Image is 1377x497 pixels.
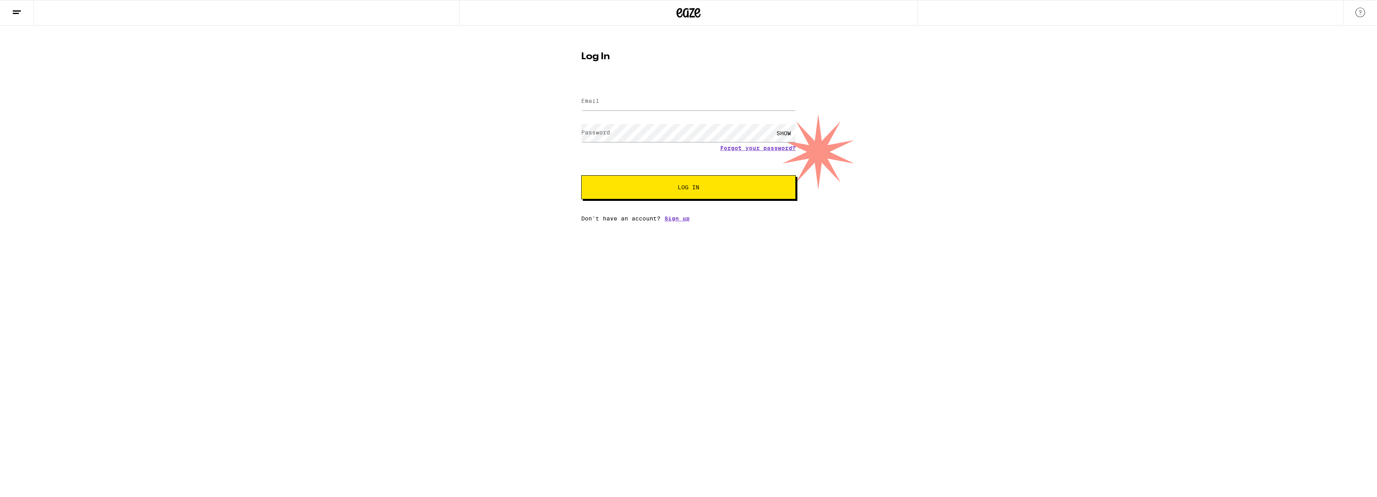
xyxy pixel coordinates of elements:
label: Password [581,129,610,136]
button: Log In [581,175,796,199]
span: Log In [678,184,699,190]
a: Sign up [664,215,690,222]
a: Forgot your password? [720,145,796,151]
div: Don't have an account? [581,215,796,222]
label: Email [581,98,599,104]
div: SHOW [772,124,796,142]
input: Email [581,92,796,110]
h1: Log In [581,52,796,62]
